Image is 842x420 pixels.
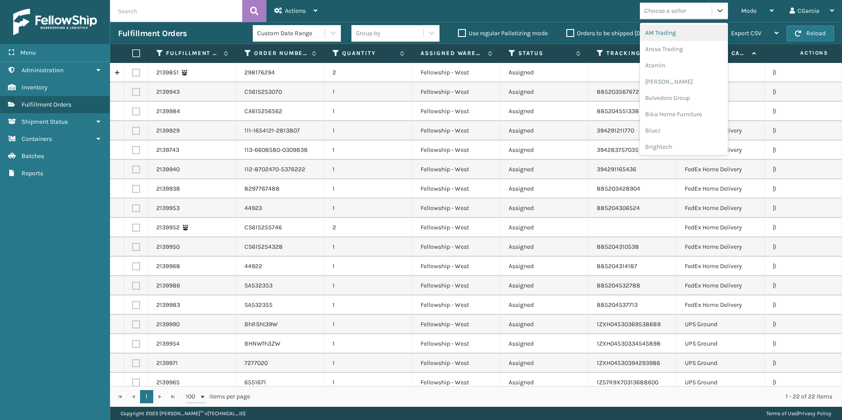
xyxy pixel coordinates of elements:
td: Fellowship - West [413,121,501,140]
td: Fellowship - West [413,63,501,82]
span: Export CSV [731,29,761,37]
label: Fulfillment Order Id [166,49,219,57]
td: Fellowship - West [413,315,501,334]
td: Fellowship - West [413,140,501,160]
div: Arosa Trading [640,41,728,57]
a: 2139986 [156,281,180,290]
a: 2139965 [156,378,180,387]
a: 1ZXH04530394293986 [597,359,660,367]
td: UPS Ground [677,373,765,392]
td: 1 [325,276,413,295]
td: 112-8702470-5376222 [236,160,325,179]
a: 885203428904 [597,185,640,192]
label: Use regular Palletizing mode [458,29,548,37]
a: 2139938 [156,184,180,193]
a: 885204537713 [597,301,638,309]
div: | [766,407,831,420]
a: 1 [140,390,153,403]
a: Terms of Use [766,410,797,416]
td: Fellowship - West [413,373,501,392]
td: CA615256562 [236,102,325,121]
div: Group by [356,29,380,38]
td: BHNWfh3ZW [236,334,325,354]
td: Assigned [501,102,589,121]
span: Actions [772,46,834,60]
p: Copyright 2023 [PERSON_NAME]™ v [TECHNICAL_ID] [121,407,245,420]
span: items per page [186,390,250,403]
td: Assigned [501,179,589,199]
a: 2139943 [156,88,180,96]
a: 2139983 [156,301,180,309]
td: Assigned [501,295,589,315]
div: Belvedere Group [640,90,728,106]
td: Fellowship - West [413,102,501,121]
td: UPS Ground [677,315,765,334]
a: 394291211770 [597,127,634,134]
td: Assigned [501,63,589,82]
img: logo [13,9,97,35]
td: FedEx Home Delivery [677,199,765,218]
a: 2139953 [156,204,180,213]
a: 2139743 [156,146,179,155]
a: 1Z57R9X70313688600 [597,379,658,386]
span: Administration [22,66,63,74]
a: 2139851 [156,68,179,77]
td: CS615255746 [236,218,325,237]
label: Status [518,49,572,57]
a: 394283757035 [597,146,639,154]
td: CS615254328 [236,237,325,257]
td: Assigned [501,334,589,354]
td: 7277020 [236,354,325,373]
td: Assigned [501,354,589,373]
td: Assigned [501,373,589,392]
td: Fellowship - West [413,179,501,199]
td: 1 [325,315,413,334]
td: Fellowship - West [413,160,501,179]
td: 1 [325,121,413,140]
a: 1ZXH04530369538689 [597,321,661,328]
td: 1 [325,373,413,392]
a: 885204532788 [597,282,640,289]
div: AM Trading [640,25,728,41]
span: Containers [22,135,52,143]
td: 298176294 [236,63,325,82]
td: UPS Ground [677,334,765,354]
td: SA532355 [236,295,325,315]
td: Assigned [501,237,589,257]
td: Assigned [501,82,589,102]
td: FedEx Home Delivery [677,179,765,199]
td: FedEx Home Delivery [677,218,765,237]
div: Brightech [640,139,728,155]
span: Shipment Status [22,118,68,125]
td: FedEx Home Delivery [677,276,765,295]
td: Fellowship - West [413,218,501,237]
span: Mode [741,7,757,15]
td: 1 [325,102,413,121]
a: 885203567672 [597,88,639,96]
td: 1 [325,257,413,276]
td: 1 [325,237,413,257]
a: 2139952 [156,223,180,232]
td: 111-1654121-2813807 [236,121,325,140]
div: [PERSON_NAME] [640,74,728,90]
a: Privacy Policy [798,410,831,416]
a: 2139929 [156,126,180,135]
a: 2139984 [156,107,180,116]
a: 885204306524 [597,204,640,212]
td: Assigned [501,276,589,295]
td: UPS Ground [677,354,765,373]
label: Tracking Number [606,49,660,57]
td: Assigned [501,218,589,237]
button: Reload [787,26,834,41]
td: FedEx Home Delivery [677,257,765,276]
td: 113-6608580-0309838 [236,140,325,160]
a: 2139971 [156,359,178,368]
td: Fellowship - West [413,276,501,295]
a: 2139950 [156,243,180,251]
label: Order Number [254,49,307,57]
td: Assigned [501,257,589,276]
td: Assigned [501,199,589,218]
a: 2139954 [156,339,180,348]
td: CS615253070 [236,82,325,102]
td: Fellowship - West [413,257,501,276]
